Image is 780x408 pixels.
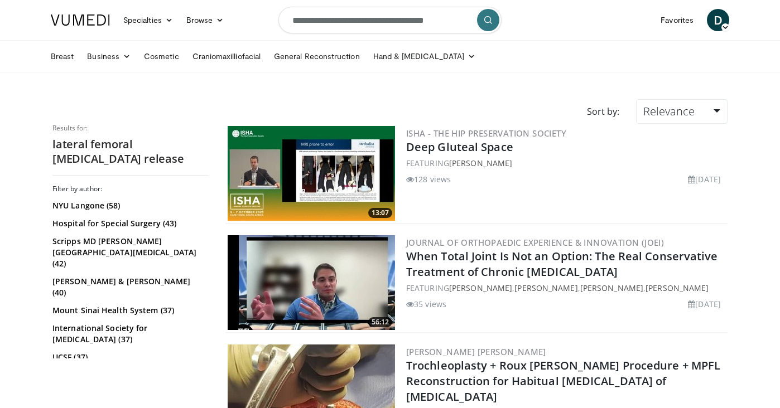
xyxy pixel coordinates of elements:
a: 56:12 [228,235,395,330]
a: Specialties [117,9,180,31]
a: Craniomaxilliofacial [186,45,267,67]
li: 35 views [406,298,446,310]
a: Scripps MD [PERSON_NAME][GEOGRAPHIC_DATA][MEDICAL_DATA] (42) [52,236,206,269]
li: 128 views [406,173,451,185]
h3: Filter by author: [52,184,209,193]
span: 13:07 [368,208,392,218]
a: NYU Langone (58) [52,200,206,211]
div: Sort by: [579,99,628,124]
a: Deep Gluteal Space [406,139,513,154]
a: [PERSON_NAME] [580,283,643,293]
input: Search topics, interventions [278,7,502,33]
a: Breast [44,45,80,67]
a: UCSF (37) [52,352,206,363]
a: Browse [180,9,231,31]
img: 53931bf2-4769-40a1-9488-34eac6957ef5.300x170_q85_crop-smart_upscale.jpg [228,126,395,221]
a: Hospital for Special Surgery (43) [52,218,206,229]
a: Business [80,45,137,67]
a: [PERSON_NAME] [449,283,512,293]
li: [DATE] [688,298,721,310]
a: ISHA - The Hip Preservation Society [406,128,566,139]
a: [PERSON_NAME] [646,283,709,293]
li: [DATE] [688,173,721,185]
a: Relevance [636,99,728,124]
a: [PERSON_NAME] [514,283,577,293]
a: 13:07 [228,126,395,221]
span: 56:12 [368,317,392,327]
a: Journal of Orthopaedic Experience & Innovation (JOEI) [406,237,664,248]
a: D [707,9,729,31]
a: General Reconstruction [267,45,367,67]
a: Mount Sinai Health System (37) [52,305,206,316]
div: FEATURING [406,157,725,169]
a: [PERSON_NAME] & [PERSON_NAME] (40) [52,276,206,298]
a: When Total Joint Is Not an Option: The Real Conservative Treatment of Chronic [MEDICAL_DATA] [406,249,718,279]
img: VuMedi Logo [51,14,110,26]
div: FEATURING , , , [406,282,725,294]
a: [PERSON_NAME] [PERSON_NAME] [406,346,546,357]
h2: lateral femoral [MEDICAL_DATA] release [52,137,209,166]
a: [PERSON_NAME] [449,158,512,168]
img: c1ee7739-0752-476e-ad53-bdb95bb7ebba.300x170_q85_crop-smart_upscale.jpg [228,235,395,330]
a: Trochleoplasty + Roux [PERSON_NAME] Procedure + MPFL Reconstruction for Habitual [MEDICAL_DATA] o... [406,358,720,404]
p: Results for: [52,124,209,133]
span: Relevance [643,104,695,119]
a: Cosmetic [137,45,186,67]
a: International Society for [MEDICAL_DATA] (37) [52,323,206,345]
a: Hand & [MEDICAL_DATA] [367,45,483,67]
a: Favorites [654,9,700,31]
